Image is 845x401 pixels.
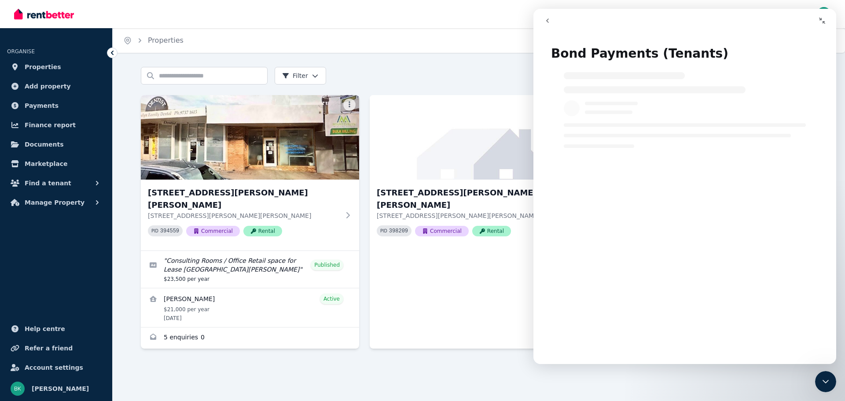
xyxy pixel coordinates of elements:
a: 31 Wray Cres, Mount Evelyn[STREET_ADDRESS][PERSON_NAME][PERSON_NAME][STREET_ADDRESS][PERSON_NAME]... [370,95,588,250]
span: Commercial [415,226,469,236]
a: Properties [7,58,105,76]
a: Edit listing: Consulting Rooms / Office Retail space for Lease Mount Evelyn 3796 VIC [141,251,359,288]
a: Add property [7,77,105,95]
span: Rental [243,226,282,236]
span: Filter [282,71,308,80]
a: Properties [148,36,184,44]
a: View details for Samantha Keller [141,288,359,327]
h3: [STREET_ADDRESS][PERSON_NAME][PERSON_NAME] [377,187,569,211]
small: PID [380,228,387,233]
small: PID [151,228,158,233]
button: Manage Property [7,194,105,211]
span: ORGANISE [7,48,35,55]
img: binay KUMAR [11,382,25,396]
a: Help centre [7,320,105,338]
span: Find a tenant [25,178,71,188]
span: Properties [25,62,61,72]
p: [STREET_ADDRESS][PERSON_NAME][PERSON_NAME] [148,211,340,220]
button: Filter [275,67,326,85]
span: Finance report [25,120,76,130]
img: 7 Wray Cres, Mount Evelyn [141,95,359,180]
img: 31 Wray Cres, Mount Evelyn [370,95,588,180]
span: Help centre [25,324,65,334]
a: Enquiries for 7 Wray Cres, Mount Evelyn [141,327,359,349]
h3: [STREET_ADDRESS][PERSON_NAME][PERSON_NAME] [148,187,340,211]
span: Account settings [25,362,83,373]
span: Refer a friend [25,343,73,353]
nav: Breadcrumb [113,28,194,53]
iframe: Intercom live chat [533,9,836,364]
iframe: Intercom live chat [815,371,836,392]
a: 7 Wray Cres, Mount Evelyn[STREET_ADDRESS][PERSON_NAME][PERSON_NAME][STREET_ADDRESS][PERSON_NAME][... [141,95,359,250]
span: Manage Property [25,197,84,208]
span: Rental [472,226,511,236]
img: RentBetter [14,7,74,21]
a: Documents [7,136,105,153]
a: Refer a friend [7,339,105,357]
code: 394559 [160,228,179,234]
span: Marketplace [25,158,67,169]
span: Commercial [186,226,240,236]
img: binay KUMAR [817,7,831,21]
span: Documents [25,139,64,150]
button: More options [343,99,356,111]
p: [STREET_ADDRESS][PERSON_NAME][PERSON_NAME] [377,211,569,220]
a: Finance report [7,116,105,134]
span: [PERSON_NAME] [32,383,89,394]
a: Account settings [7,359,105,376]
code: 398209 [389,228,408,234]
span: Add property [25,81,71,92]
button: Find a tenant [7,174,105,192]
span: Payments [25,100,59,111]
a: Marketplace [7,155,105,173]
a: Payments [7,97,105,114]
